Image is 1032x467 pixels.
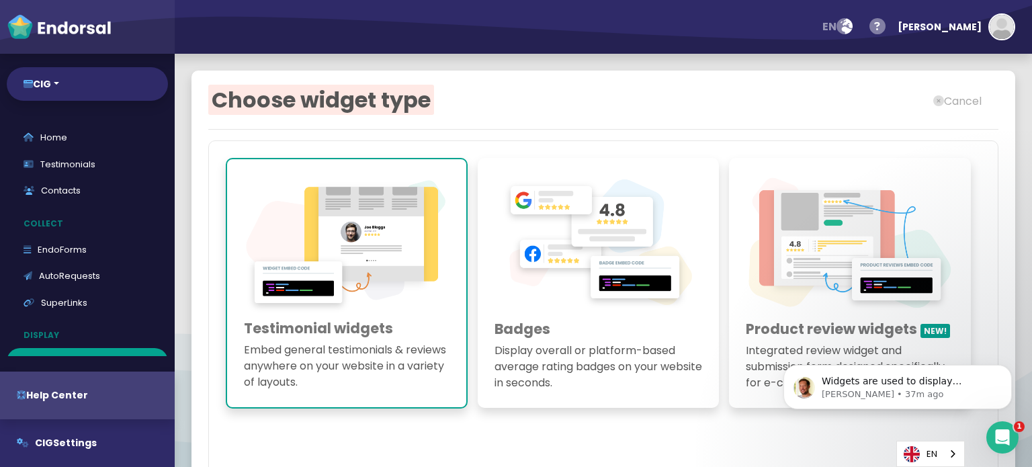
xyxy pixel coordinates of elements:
span: CIG [35,436,53,450]
img: embed-review-widget@2x.png [244,176,449,313]
a: EN [897,441,964,466]
button: Cancel [916,87,998,114]
button: en [814,13,861,40]
p: Embed general testimonials & reviews anywhere on your website in a variety of layouts. [244,342,449,390]
img: endorsal-logo-white@2x.png [7,13,112,40]
div: [PERSON_NAME] [898,7,982,47]
p: Collect [7,211,175,237]
div: Language [896,441,965,467]
span: NEW! [920,324,950,338]
h3: Product review widgets [746,321,954,337]
a: SuperLinks [7,290,168,316]
button: CIG [7,67,168,101]
p: Display overall or platform-based average rating badges on your website in seconds. [494,343,703,391]
p: Display [7,323,175,348]
iframe: Intercom notifications message [763,337,1032,431]
a: Testimonials [7,151,168,178]
a: Widgets [7,348,168,375]
img: review-badges@2x.png [494,175,703,313]
button: [PERSON_NAME] [891,7,1015,47]
a: EndoForms [7,237,168,263]
h3: Testimonial widgets [244,320,449,337]
aside: Language selected: English [896,441,965,467]
a: Home [7,124,168,151]
span: 1 [1014,421,1025,432]
a: Contacts [7,177,168,204]
img: product-reviews-widget@2x.png [746,175,954,313]
iframe: Intercom live chat [986,421,1019,454]
img: default-avatar.jpg [990,15,1014,39]
a: AutoRequests [7,263,168,290]
span: Choose widget type [208,85,434,115]
span: en [822,19,836,34]
p: Integrated review widget and submission form designed specifically for e-commerce product reviews. [746,343,954,391]
h3: Badges [494,321,703,337]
